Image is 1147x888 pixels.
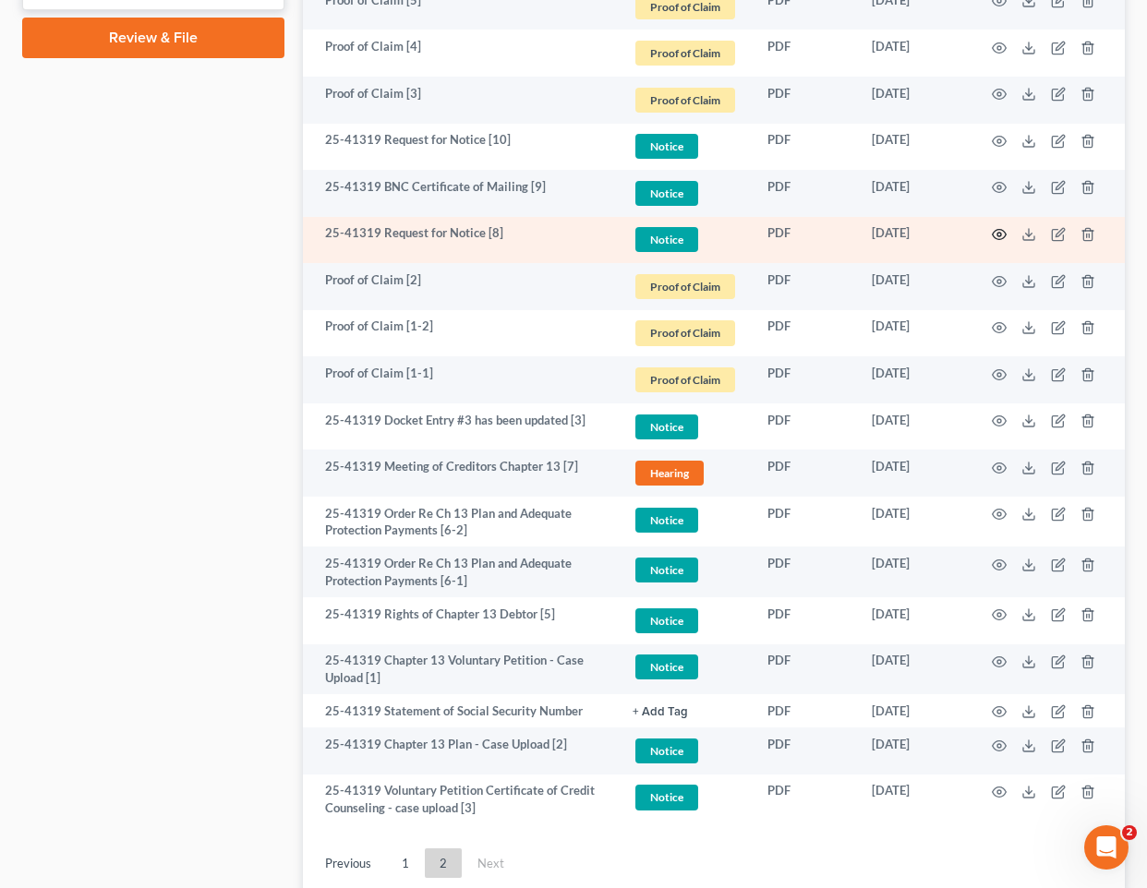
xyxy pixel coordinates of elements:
[303,546,619,597] td: 25-41319 Order Re Ch 13 Plan and Adequate Protection Payments [6-1]
[635,227,698,252] span: Notice
[857,310,970,357] td: [DATE]
[303,597,619,644] td: 25-41319 Rights of Chapter 13 Debtor [5]
[633,706,688,718] button: + Add Tag
[753,30,857,77] td: PDF
[635,508,698,533] span: Notice
[633,736,738,766] a: Notice
[857,30,970,77] td: [DATE]
[635,461,704,486] span: Hearing
[633,782,738,812] a: Notice
[303,124,619,171] td: 25-41319 Request for Notice [10]
[635,181,698,206] span: Notice
[857,170,970,217] td: [DATE]
[753,450,857,497] td: PDF
[633,38,738,68] a: Proof of Claim
[633,318,738,348] a: Proof of Claim
[857,546,970,597] td: [DATE]
[857,124,970,171] td: [DATE]
[303,403,619,450] td: 25-41319 Docket Entry #3 has been updated [3]
[635,608,698,633] span: Notice
[635,41,735,66] span: Proof of Claim
[633,131,738,162] a: Notice
[857,77,970,124] td: [DATE]
[633,555,738,585] a: Notice
[633,652,738,682] a: Notice
[633,412,738,442] a: Notice
[753,694,857,727] td: PDF
[857,774,970,825] td: [DATE]
[303,263,619,310] td: Proof of Claim [2]
[753,170,857,217] td: PDF
[857,644,970,695] td: [DATE]
[857,263,970,310] td: [DATE]
[753,77,857,124] td: PDF
[425,848,462,878] a: 2
[303,727,619,774] td: 25-41319 Chapter 13 Plan - Case Upload [2]
[635,654,698,679] span: Notice
[857,497,970,547] td: [DATE]
[303,30,619,77] td: Proof of Claim [4]
[303,217,619,264] td: 25-41319 Request for Notice [8]
[635,738,698,763] span: Notice
[857,727,970,774] td: [DATE]
[753,403,857,450] td: PDF
[753,356,857,403] td: PDF
[857,694,970,727] td: [DATE]
[753,597,857,644] td: PDF
[1122,825,1137,840] span: 2
[857,403,970,450] td: [DATE]
[633,271,738,302] a: Proof of Claim
[310,848,386,878] a: Previous
[303,644,619,695] td: 25-41319 Chapter 13 Voluntary Petition - Case Upload [1]
[22,18,284,58] a: Review & File
[753,774,857,825] td: PDF
[857,597,970,644] td: [DATE]
[753,263,857,310] td: PDF
[635,367,735,392] span: Proof of Claim
[633,702,738,720] a: + Add Tag
[633,458,738,488] a: Hearing
[303,450,619,497] td: 25-41319 Meeting of Creditors Chapter 13 [7]
[635,274,735,299] span: Proof of Claim
[303,774,619,825] td: 25-41319 Voluntary Petition Certificate of Credit Counseling - case upload [3]
[303,356,619,403] td: Proof of Claim [1-1]
[303,77,619,124] td: Proof of Claim [3]
[857,450,970,497] td: [DATE]
[753,546,857,597] td: PDF
[633,85,738,115] a: Proof of Claim
[635,134,698,159] span: Notice
[303,694,619,727] td: 25-41319 Statement of Social Security Number
[753,497,857,547] td: PDF
[635,414,698,439] span: Notice
[633,606,738,636] a: Notice
[1084,825,1129,870] iframe: Intercom live chat
[753,644,857,695] td: PDF
[387,848,424,878] a: 1
[303,170,619,217] td: 25-41319 BNC Certificate of Mailing [9]
[753,310,857,357] td: PDF
[633,178,738,209] a: Notice
[753,217,857,264] td: PDF
[633,224,738,255] a: Notice
[303,497,619,547] td: 25-41319 Order Re Ch 13 Plan and Adequate Protection Payments [6-2]
[857,356,970,403] td: [DATE]
[635,558,698,582] span: Notice
[857,217,970,264] td: [DATE]
[303,310,619,357] td: Proof of Claim [1-2]
[635,320,735,345] span: Proof of Claim
[635,88,735,113] span: Proof of Claim
[633,365,738,395] a: Proof of Claim
[753,124,857,171] td: PDF
[753,727,857,774] td: PDF
[633,505,738,535] a: Notice
[635,785,698,810] span: Notice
